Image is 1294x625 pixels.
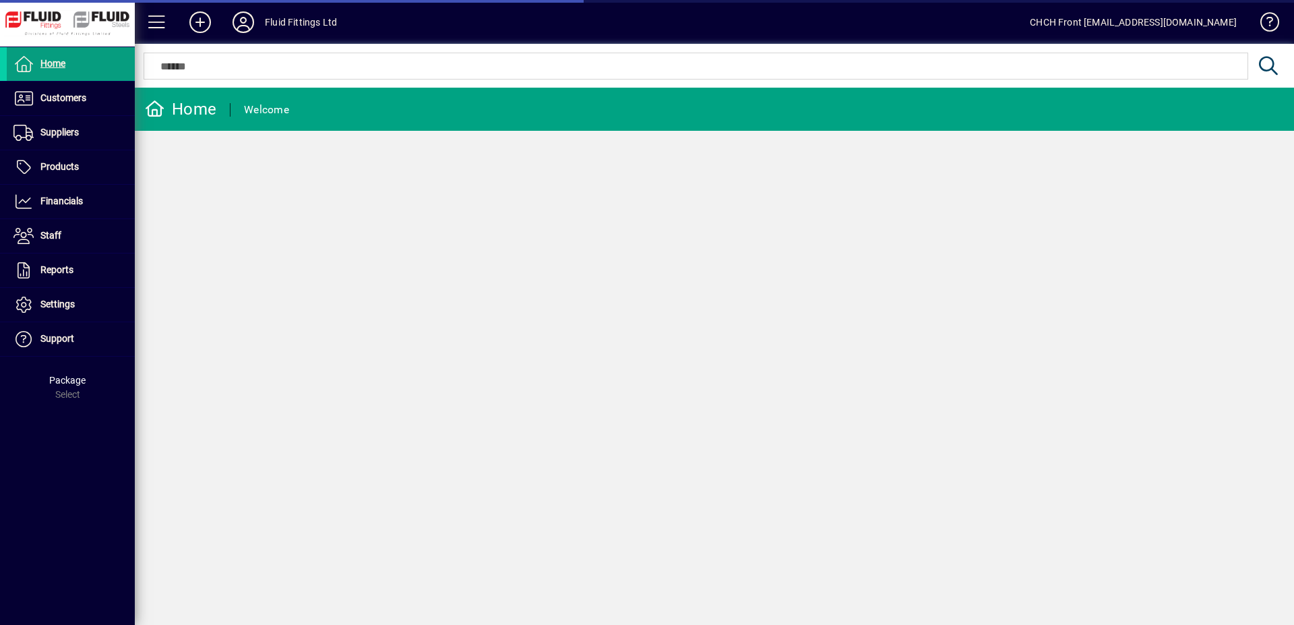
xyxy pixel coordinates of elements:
a: Staff [7,219,135,253]
span: Reports [40,264,73,275]
a: Settings [7,288,135,322]
a: Reports [7,254,135,287]
div: CHCH Front [EMAIL_ADDRESS][DOMAIN_NAME] [1030,11,1237,33]
span: Settings [40,299,75,309]
span: Customers [40,92,86,103]
span: Support [40,333,74,344]
span: Financials [40,196,83,206]
span: Staff [40,230,61,241]
a: Financials [7,185,135,218]
button: Add [179,10,222,34]
a: Customers [7,82,135,115]
span: Suppliers [40,127,79,138]
span: Products [40,161,79,172]
a: Products [7,150,135,184]
span: Home [40,58,65,69]
div: Welcome [244,99,289,121]
div: Fluid Fittings Ltd [265,11,337,33]
span: Package [49,375,86,386]
button: Profile [222,10,265,34]
a: Knowledge Base [1250,3,1277,47]
a: Support [7,322,135,356]
div: Home [145,98,216,120]
a: Suppliers [7,116,135,150]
